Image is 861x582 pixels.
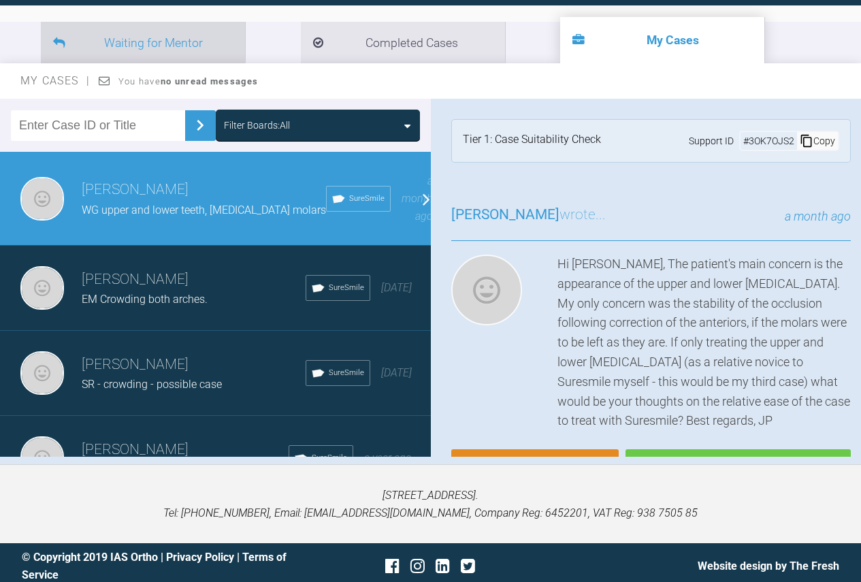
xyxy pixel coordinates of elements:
h3: [PERSON_NAME] [82,268,306,291]
span: [DATE] [381,366,412,379]
span: My Cases [20,74,91,87]
span: a year ago [364,451,412,464]
span: SureSmile [349,193,385,205]
img: John Paul Flanigan [20,351,64,395]
span: [PERSON_NAME] [451,206,559,223]
span: SR - crowding - possible case [82,378,222,391]
li: Waiting for Mentor [41,22,245,63]
li: Completed Cases [301,22,505,63]
span: SureSmile [329,282,364,294]
div: Mark Complete [626,449,851,491]
img: John Paul Flanigan [451,255,522,325]
div: Hi [PERSON_NAME], The patient's main concern is the appearance of the upper and lower [MEDICAL_DA... [557,255,851,431]
span: a month ago [402,174,433,222]
div: Copy [797,132,838,150]
span: Support ID [689,133,734,148]
div: # 3OK7OJS2 [741,133,797,148]
span: SureSmile [312,452,347,464]
div: Tier 1: Case Suitability Check [463,131,601,151]
h3: [PERSON_NAME] [82,178,326,201]
span: SureSmile [329,367,364,379]
li: My Cases [560,17,764,63]
p: [STREET_ADDRESS]. Tel: [PHONE_NUMBER], Email: [EMAIL_ADDRESS][DOMAIN_NAME], Company Reg: 6452201,... [22,487,839,521]
input: Enter Case ID or Title [11,110,185,141]
span: You have [118,76,258,86]
a: Terms of Service [22,551,287,581]
h3: [PERSON_NAME] [82,438,289,462]
div: Filter Boards: All [224,118,290,133]
span: WG upper and lower teeth, [MEDICAL_DATA] molars [82,204,326,216]
a: Website design by The Fresh [698,560,839,572]
a: Privacy Policy [166,551,234,564]
span: [DATE] [381,281,412,294]
a: Reply [451,449,619,491]
img: chevronRight.28bd32b0.svg [189,114,211,136]
span: a month ago [785,209,851,223]
img: John Paul Flanigan [20,266,64,310]
strong: no unread messages [161,76,258,86]
h3: [PERSON_NAME] [82,353,306,376]
img: John Paul Flanigan [20,177,64,221]
span: EM Crowding both arches. [82,293,208,306]
img: John Paul Flanigan [20,436,64,480]
h3: wrote... [451,204,606,227]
